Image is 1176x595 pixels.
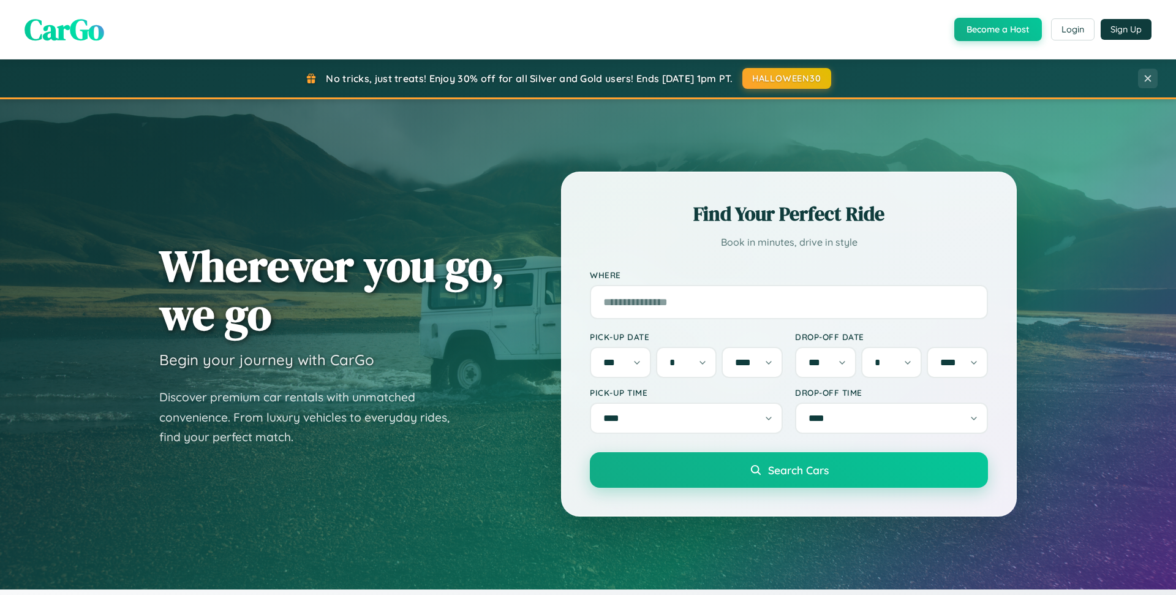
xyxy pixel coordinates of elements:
[768,463,829,477] span: Search Cars
[954,18,1042,41] button: Become a Host
[590,332,783,342] label: Pick-up Date
[159,387,466,447] p: Discover premium car rentals with unmatched convenience. From luxury vehicles to everyday rides, ...
[590,270,988,280] label: Where
[24,9,104,50] span: CarGo
[590,200,988,227] h2: Find Your Perfect Ride
[590,387,783,398] label: Pick-up Time
[1101,19,1151,40] button: Sign Up
[590,233,988,251] p: Book in minutes, drive in style
[326,72,733,85] span: No tricks, just treats! Enjoy 30% off for all Silver and Gold users! Ends [DATE] 1pm PT.
[795,387,988,398] label: Drop-off Time
[159,351,374,369] h3: Begin your journey with CarGo
[742,68,831,89] button: HALLOWEEN30
[590,452,988,488] button: Search Cars
[795,332,988,342] label: Drop-off Date
[159,241,505,338] h1: Wherever you go, we go
[1051,18,1095,40] button: Login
